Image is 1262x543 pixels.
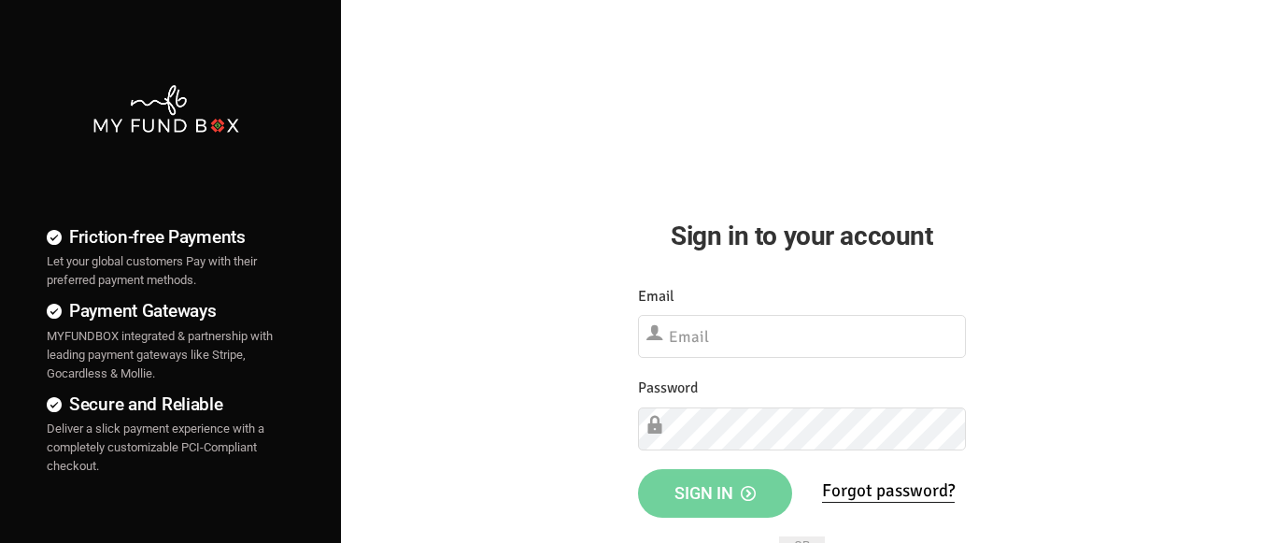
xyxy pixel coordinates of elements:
[674,483,756,503] span: Sign in
[47,329,273,380] span: MYFUNDBOX integrated & partnership with leading payment gateways like Stripe, Gocardless & Mollie.
[47,391,285,418] h4: Secure and Reliable
[47,297,285,324] h4: Payment Gateways
[47,254,257,287] span: Let your global customers Pay with their preferred payment methods.
[638,285,674,308] label: Email
[638,216,966,256] h2: Sign in to your account
[638,315,966,358] input: Email
[822,479,955,503] a: Forgot password?
[92,83,241,135] img: mfbwhite.png
[638,377,698,400] label: Password
[638,469,793,518] button: Sign in
[47,223,285,250] h4: Friction-free Payments
[47,422,264,473] span: Deliver a slick payment experience with a completely customizable PCI-Compliant checkout.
